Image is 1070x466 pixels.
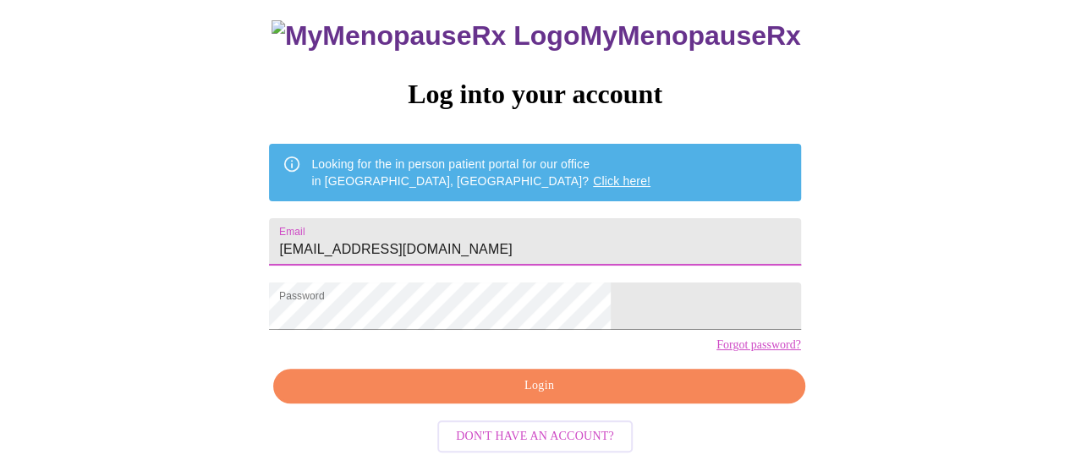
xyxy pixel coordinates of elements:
[433,428,637,442] a: Don't have an account?
[272,20,801,52] h3: MyMenopauseRx
[269,79,800,110] h3: Log into your account
[273,369,804,403] button: Login
[293,376,785,397] span: Login
[716,338,801,352] a: Forgot password?
[437,420,633,453] button: Don't have an account?
[593,174,650,188] a: Click here!
[311,149,650,196] div: Looking for the in person patient portal for our office in [GEOGRAPHIC_DATA], [GEOGRAPHIC_DATA]?
[456,426,614,447] span: Don't have an account?
[272,20,579,52] img: MyMenopauseRx Logo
